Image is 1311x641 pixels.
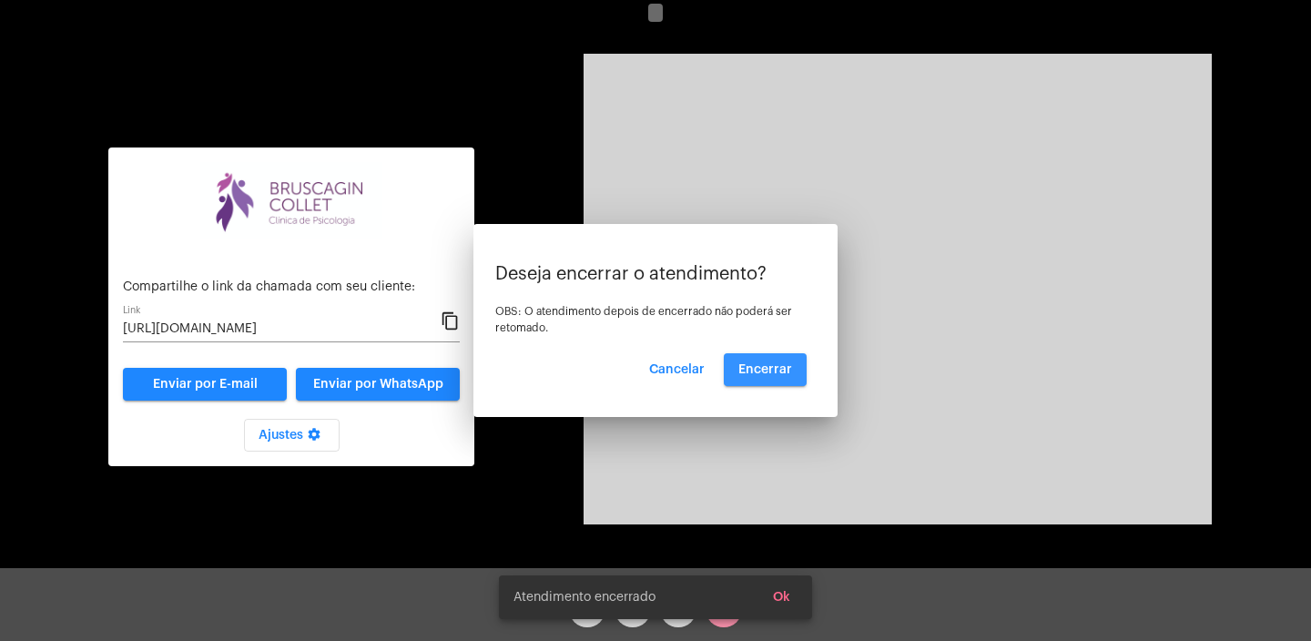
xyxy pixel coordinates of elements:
span: Enviar por WhatsApp [313,378,443,391]
p: Deseja encerrar o atendimento? [495,264,816,284]
span: Ajustes [259,429,325,442]
button: Encerrar [724,353,807,386]
mat-icon: content_copy [441,310,460,332]
span: Encerrar [738,363,792,376]
span: Cancelar [649,363,705,376]
img: bdd31f1e-573f-3f90-f05a-aecdfb595b2a.png [200,162,382,239]
span: Ok [773,591,790,604]
span: Atendimento encerrado [513,588,655,606]
p: Compartilhe o link da chamada com seu cliente: [123,280,460,294]
mat-icon: settings [303,427,325,449]
span: OBS: O atendimento depois de encerrado não poderá ser retomado. [495,306,792,333]
span: Enviar por E-mail [153,378,258,391]
button: Cancelar [635,353,719,386]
